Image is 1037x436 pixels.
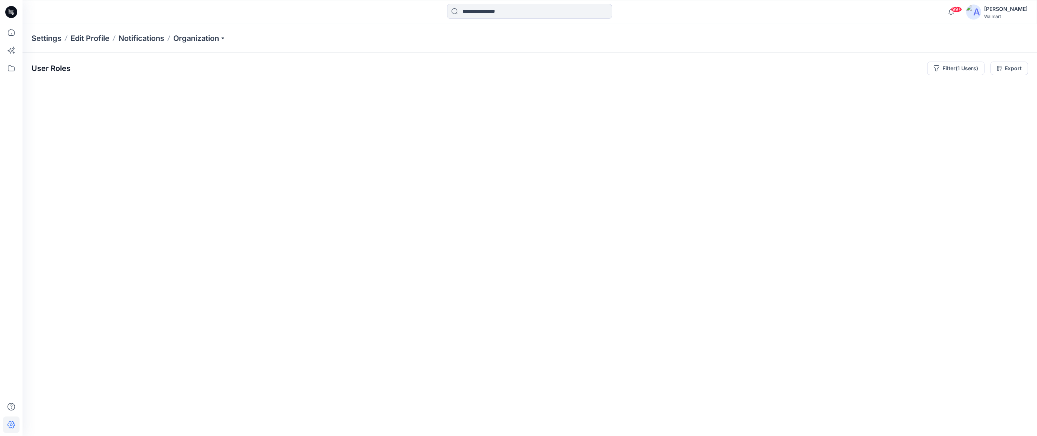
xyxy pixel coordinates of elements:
img: avatar [966,5,981,20]
span: 99+ [951,6,962,12]
a: Notifications [119,33,164,44]
p: User Roles [32,64,71,73]
div: Walmart [984,14,1028,19]
p: Settings [32,33,62,44]
button: Filter(1 Users) [927,62,984,75]
a: Export [990,62,1028,75]
div: [PERSON_NAME] [984,5,1028,14]
a: Edit Profile [71,33,110,44]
